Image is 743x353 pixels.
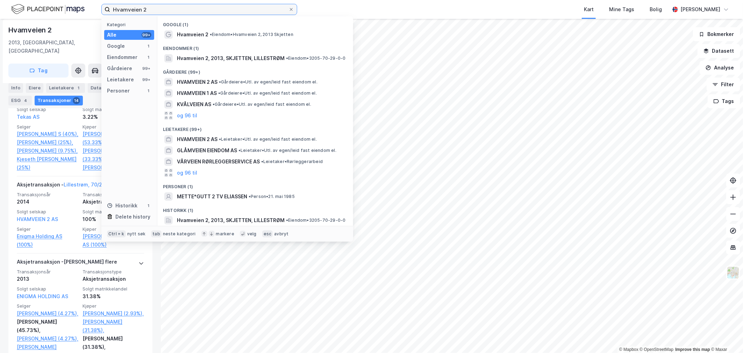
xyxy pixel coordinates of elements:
[142,66,151,71] div: 99+
[157,40,353,53] div: Eiendommer (1)
[17,192,78,198] span: Transaksjonsår
[177,54,285,62] span: Hvamveien 2, 2013, SKJETTEN, LILLESTRØM
[46,83,85,93] div: Leietakere
[17,209,78,215] span: Solgt selskap
[107,201,137,210] div: Historikk
[83,192,144,198] span: Transaksjonstype
[177,135,217,144] span: HVAMVEIEN 2 AS
[17,124,78,130] span: Selger
[107,31,116,39] div: Alle
[17,226,78,232] span: Selger
[8,38,115,55] div: 2013, [GEOGRAPHIC_DATA], [GEOGRAPHIC_DATA]
[107,64,132,73] div: Gårdeiere
[83,113,144,121] div: 3.22%
[107,230,126,237] div: Ctrl + k
[17,138,78,147] a: [PERSON_NAME] (25%),
[238,148,241,153] span: •
[177,89,217,97] span: HVAMVEIEN 1 AS
[708,319,743,353] div: Kontrollprogram for chat
[107,22,154,27] div: Kategori
[17,198,78,206] div: 2014
[22,97,29,104] div: 4
[247,231,257,237] div: velg
[219,79,317,85] span: Gårdeiere • Utl. av egen/leid fast eiendom el.
[88,83,114,93] div: Datasett
[584,5,594,14] div: Kart
[17,155,78,172] a: Kjeseth [PERSON_NAME] (25%)
[249,194,251,199] span: •
[274,231,288,237] div: avbryt
[681,5,721,14] div: [PERSON_NAME]
[17,286,78,292] span: Solgt selskap
[115,213,150,221] div: Delete history
[700,61,740,75] button: Analyse
[157,178,353,191] div: Personer (1)
[35,96,83,105] div: Transaksjoner
[693,27,740,41] button: Bokmerker
[708,94,740,108] button: Tags
[83,232,144,249] a: [PERSON_NAME] Holding AS (100%)
[146,43,151,49] div: 1
[151,230,162,237] div: tab
[142,77,151,82] div: 99+
[83,198,144,206] div: Aksjetransaksjon
[8,96,32,105] div: ESG
[146,54,151,60] div: 1
[177,169,197,177] button: og 96 til
[17,318,78,334] div: [PERSON_NAME] (45.73%),
[83,147,144,163] a: [PERSON_NAME] (33.33%),
[177,30,208,39] span: Hvamveien 2
[83,209,144,215] span: Solgt matrikkelandel
[213,102,215,107] span: •
[17,293,68,299] a: ENIGMA HOLDING AS
[142,32,151,38] div: 99+
[83,215,144,223] div: 100%
[83,334,144,351] div: [PERSON_NAME] (31.38%),
[83,130,144,147] a: [PERSON_NAME] S (53.33%),
[177,216,285,225] span: Hvamveien 2, 2013, SKJETTEN, LILLESTRØM
[83,318,144,334] a: [PERSON_NAME] (31.38%),
[17,269,78,275] span: Transaksjonsår
[640,347,674,352] a: OpenStreetMap
[219,79,221,84] span: •
[262,230,273,237] div: esc
[177,111,197,120] button: og 96 til
[17,181,105,192] div: Aksjetransaksjon -
[177,157,260,166] span: VÅRVEIEN RØRLEGGERSERVICE AS
[708,319,743,353] iframe: Chat Widget
[17,303,78,309] span: Selger
[707,78,740,91] button: Filter
[249,194,295,199] span: Person • 21. mai 1985
[163,231,196,237] div: neste kategori
[650,5,662,14] div: Bolig
[83,303,144,309] span: Kjøper
[17,232,78,249] a: Enigma Holding AS (100%)
[177,146,237,155] span: GLÅMVEIEN EIENDOM AS
[17,309,78,318] a: [PERSON_NAME] (4.27%),
[286,218,346,223] span: Eiendom • 3205-70-29-0-0
[127,231,146,237] div: nytt søk
[83,269,144,275] span: Transaksjonstype
[177,78,217,86] span: HVAMVEIEN 2 AS
[83,124,144,130] span: Kjøper
[75,84,82,91] div: 1
[286,56,346,61] span: Eiendom • 3205-70-29-0-0
[218,90,317,96] span: Gårdeiere • Utl. av egen/leid fast eiendom el.
[17,216,58,222] a: HVAMVEIEN 2 AS
[107,42,125,50] div: Google
[727,266,740,279] img: Z
[83,286,144,292] span: Solgt matrikkelandel
[210,32,293,37] span: Eiendom • Hvamveien 2, 2013 Skjetten
[83,292,144,301] div: 31.38%
[107,75,134,84] div: Leietakere
[177,100,211,109] span: KVÅLVEIEN AS
[219,137,317,142] span: Leietaker • Utl. av egen/leid fast eiendom el.
[83,309,144,318] a: [PERSON_NAME] (2.93%),
[17,334,78,343] a: [PERSON_NAME] (4.27%),
[676,347,710,352] a: Improve this map
[218,90,220,96] span: •
[177,192,247,201] span: METTE*GUTT 2 TV ELIASSEN
[83,163,144,172] a: [PERSON_NAME] (13%)
[286,218,288,223] span: •
[17,147,78,155] a: [PERSON_NAME] (9.75%),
